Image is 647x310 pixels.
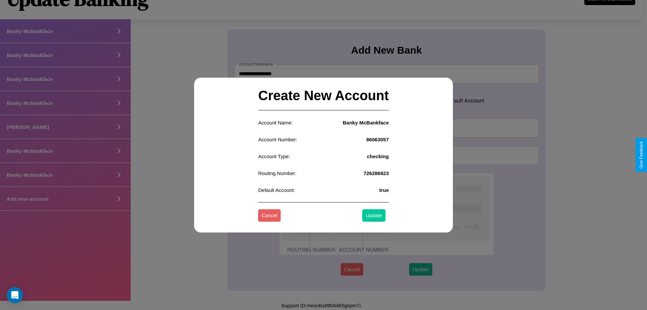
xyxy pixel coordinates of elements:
[366,137,389,142] h4: 86063057
[7,287,23,303] div: Open Intercom Messenger
[258,135,297,144] p: Account Number:
[343,120,389,125] h4: Banky McBankface
[258,81,389,110] h2: Create New Account
[362,209,385,222] button: Update
[367,153,389,159] h4: checking
[379,187,389,193] h4: true
[258,152,290,161] p: Account Type:
[364,170,389,176] h4: 726286823
[258,118,293,127] p: Account Name:
[639,141,644,169] div: Give Feedback
[258,209,281,222] button: Cancel
[258,186,295,195] p: Default Account:
[258,169,296,178] p: Routing Number:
